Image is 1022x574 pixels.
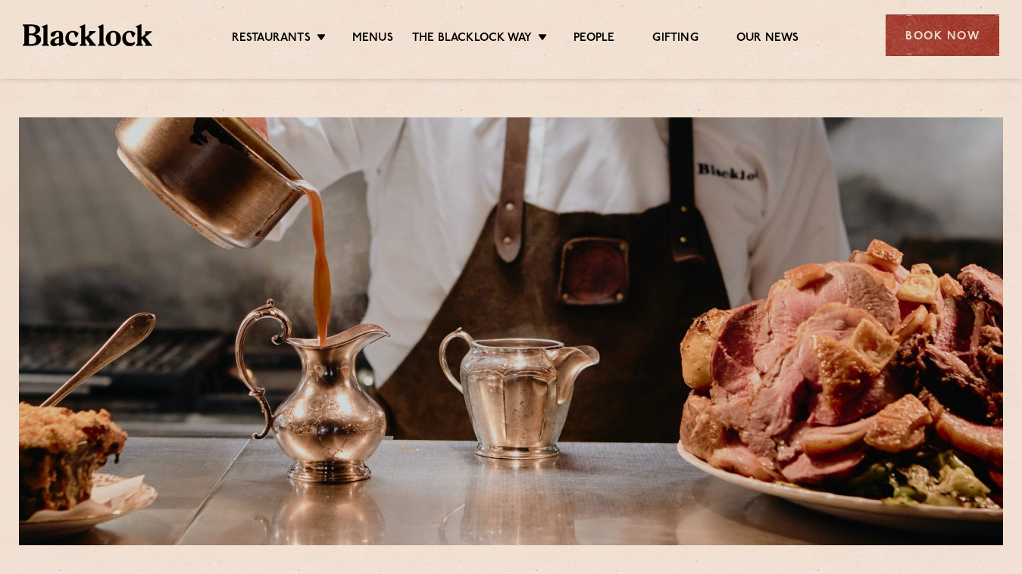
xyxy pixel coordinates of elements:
a: Gifting [652,31,698,48]
img: BL_Textured_Logo-footer-cropped.svg [23,24,152,46]
a: Menus [352,31,393,48]
a: Restaurants [232,31,311,48]
div: Book Now [886,14,999,56]
a: People [574,31,614,48]
a: Our News [736,31,799,48]
a: The Blacklock Way [412,31,532,48]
